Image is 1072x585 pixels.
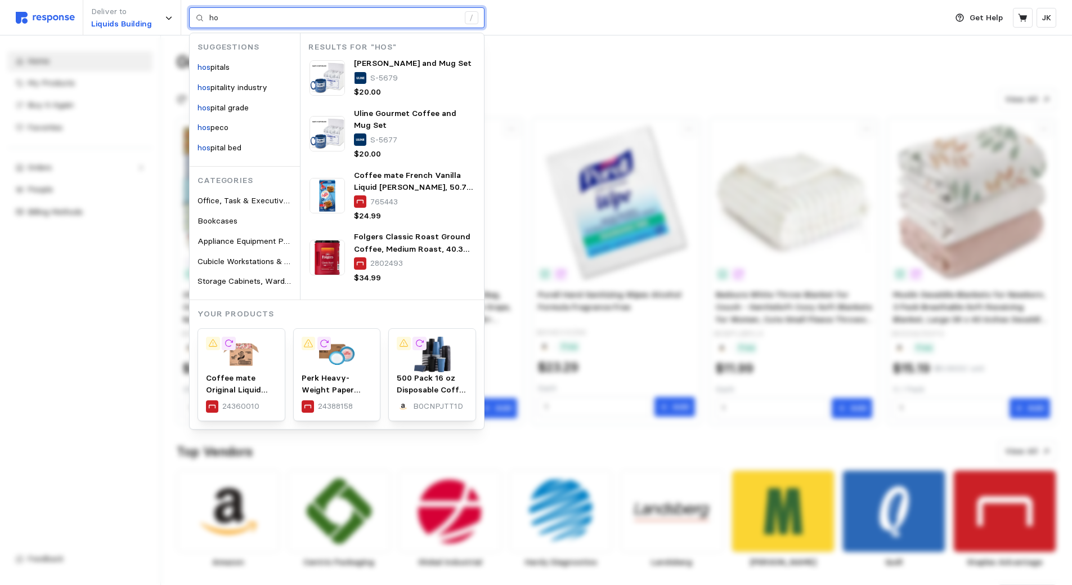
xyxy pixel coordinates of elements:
[198,216,237,226] span: Bookcases
[413,400,463,413] p: B0CNPJTT1D
[310,240,345,275] img: B5955D70-5691-469D-89D957413C1B6D9F_sc7
[222,400,259,413] p: 24360010
[354,231,470,278] span: Folgers Classic Roast Ground Coffee, Medium Roast, 40.3 oz. (2550000529C/2550030420)
[370,134,397,146] p: S-5677
[198,236,298,246] span: Appliance Equipment Parts
[210,122,228,132] span: peco
[16,12,75,24] img: svg%3e
[91,6,152,18] p: Deliver to
[308,41,484,53] p: Results for "hos"
[949,7,1010,29] button: Get Help
[198,122,210,132] mark: hos
[370,257,403,270] p: 2802493
[198,62,210,72] mark: hos
[1042,12,1051,24] p: JK
[198,256,340,266] span: Cubicle Workstations & Privacy Panels
[465,11,478,25] div: /
[198,195,313,206] span: Office, Task & Executive Chairs
[91,18,152,30] p: Liquids Building
[198,175,300,187] p: Categories
[198,82,210,92] mark: hos
[198,142,210,153] mark: hos
[310,60,345,96] img: S-5679_txt_USEng
[970,12,1003,24] p: Get Help
[210,102,249,113] span: pital grade
[310,116,345,151] img: S-5677_txt_USEng
[198,276,340,286] span: Storage Cabinets, Wardrobes & Stands
[354,170,473,204] span: Coffee mate French Vanilla Liquid [PERSON_NAME], 50.7 oz. (77911)
[209,8,459,28] input: Search for a product name or SKU
[206,337,277,372] img: sp118163501_sc7
[397,337,468,372] img: 7102zG6tv-L._AC_SX522_.jpg
[206,373,274,444] span: Coffee mate Original Liquid [PERSON_NAME], 0.38 oz., 360/Carton (NES35010)
[302,373,360,444] span: Perk Heavy-Weight Paper Plates, 10", Blue/White, 500/Carton (PK54330CT)
[198,102,210,113] mark: hos
[318,400,353,413] p: 24388158
[370,72,398,84] p: S-5679
[354,86,381,99] p: $20.00
[310,178,345,213] img: 2E1127D3-6D9E-4971-AC936C044B3CF4BF_sc7
[198,308,484,320] p: Your Products
[354,58,472,68] span: [PERSON_NAME] and Mug Set
[198,41,300,53] p: Suggestions
[302,337,373,372] img: s1176649_sc7
[210,62,230,72] span: pitals
[354,148,381,160] p: $20.00
[354,210,381,222] p: $24.99
[210,82,267,92] span: pitality industry
[397,373,468,529] span: 500 Pack 16 oz Disposable Coffee Cups with Lids and Sleeves, To Go Paper Cups, Hot & Cold Drinkin...
[370,196,398,208] p: 765443
[1037,8,1056,28] button: JK
[354,272,381,284] p: $34.99
[210,142,241,153] span: pital bed
[354,108,456,131] span: Uline Gourmet Coffee and Mug Set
